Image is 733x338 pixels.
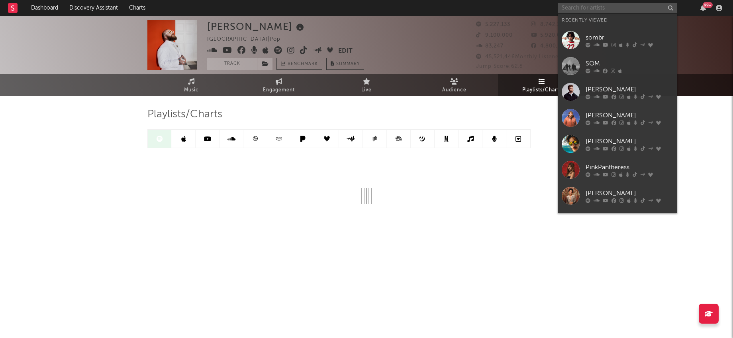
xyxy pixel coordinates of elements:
div: [PERSON_NAME] [586,136,673,146]
span: 4,800,000 [531,43,568,49]
a: Playlists/Charts [498,74,586,96]
span: Summary [336,62,360,66]
button: Edit [338,46,353,56]
a: Live [323,74,410,96]
a: Music [147,74,235,96]
div: Recently Viewed [562,16,673,25]
div: SOM [586,59,673,68]
span: Audience [442,85,466,95]
div: [PERSON_NAME] [207,20,306,33]
span: Music [184,85,199,95]
a: SOM [558,53,677,79]
a: [PERSON_NAME] [558,183,677,209]
a: [PERSON_NAME] [558,79,677,105]
input: Search for artists [558,3,677,13]
a: [PERSON_NAME] [558,105,677,131]
div: 99 + [703,2,713,8]
span: 45,521,446 Monthly Listeners [476,54,564,59]
span: 83,247 [476,43,504,49]
div: PinkPantheress [586,162,673,172]
span: 8,742,151 [531,22,566,27]
span: Benchmark [288,59,318,69]
span: Jump Score: 62.8 [476,64,523,69]
span: Live [361,85,372,95]
button: 99+ [700,5,706,11]
a: Benchmark [276,58,322,70]
div: [PERSON_NAME] [586,85,673,94]
a: Engagement [235,74,323,96]
a: sombr [558,27,677,53]
span: 5,227,133 [476,22,510,27]
span: Playlists/Charts [522,85,562,95]
div: [PERSON_NAME] [586,188,673,198]
span: Engagement [263,85,295,95]
a: [PERSON_NAME] [558,209,677,235]
div: [GEOGRAPHIC_DATA] | Pop [207,35,290,44]
span: 5,920,000 [531,33,568,38]
a: Audience [410,74,498,96]
a: PinkPantheress [558,157,677,183]
a: [PERSON_NAME] [558,131,677,157]
div: sombr [586,33,673,42]
span: 9,100,000 [476,33,513,38]
span: Playlists/Charts [147,110,222,119]
div: [PERSON_NAME] [586,111,673,120]
button: Summary [326,58,364,70]
button: Track [207,58,257,70]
